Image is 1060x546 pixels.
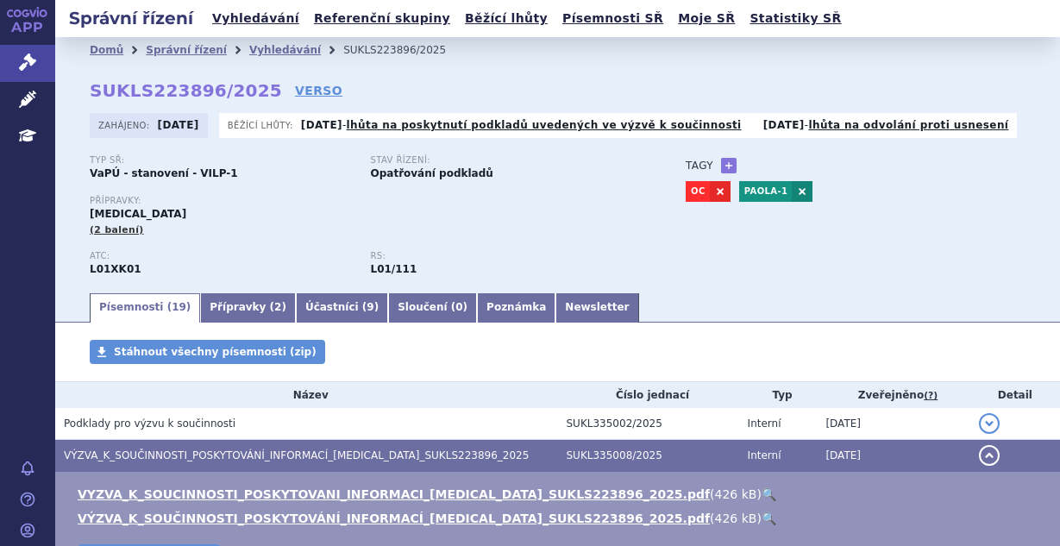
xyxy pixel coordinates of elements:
[477,293,555,323] a: Poznámka
[90,155,354,166] p: Typ SŘ:
[970,382,1060,408] th: Detail
[739,181,793,202] a: PAOLA-1
[90,80,282,101] strong: SUKLS223896/2025
[371,251,635,261] p: RS:
[78,487,710,501] a: VYZVA_K_SOUCINNOSTI_POSKYTOVANI_INFORMACI_[MEDICAL_DATA]_SUKLS223896_2025.pdf
[455,301,462,313] span: 0
[172,301,186,313] span: 19
[817,440,969,472] td: [DATE]
[90,196,651,206] p: Přípravky:
[274,301,281,313] span: 2
[296,293,388,323] a: Účastníci (9)
[90,208,186,220] span: [MEDICAL_DATA]
[64,449,529,461] span: VÝZVA_K_SOUČINNOSTI_POSKYTOVÁNÍ_INFORMACÍ_LYNPARZA_SUKLS223896_2025
[78,486,1043,503] li: ( )
[301,119,342,131] strong: [DATE]
[90,293,200,323] a: Písemnosti (19)
[146,44,227,56] a: Správní řízení
[744,7,846,30] a: Statistiky SŘ
[98,118,153,132] span: Zahájeno:
[817,382,969,408] th: Zveřejněno
[90,44,123,56] a: Domů
[90,167,238,179] strong: VaPÚ - stanovení - VILP-1
[762,511,776,525] a: 🔍
[158,119,199,131] strong: [DATE]
[343,37,468,63] li: SUKLS223896/2025
[55,6,207,30] h2: Správní řízení
[715,487,757,501] span: 426 kB
[557,7,668,30] a: Písemnosti SŘ
[924,390,938,402] abbr: (?)
[763,118,1009,132] p: -
[558,440,739,472] td: SUKL335008/2025
[301,118,742,132] p: -
[55,382,558,408] th: Název
[90,224,144,235] span: (2 balení)
[371,263,417,275] strong: olaparib tbl.
[90,340,325,364] a: Stáhnout všechny písemnosti (zip)
[979,445,1000,466] button: detail
[90,251,354,261] p: ATC:
[739,382,818,408] th: Typ
[460,7,553,30] a: Běžící lhůty
[228,118,297,132] span: Běžící lhůty:
[558,408,739,440] td: SUKL335002/2025
[78,510,1043,527] li: ( )
[114,346,317,358] span: Stáhnout všechny písemnosti (zip)
[555,293,638,323] a: Newsletter
[686,155,713,176] h3: Tagy
[715,511,757,525] span: 426 kB
[309,7,455,30] a: Referenční skupiny
[817,408,969,440] td: [DATE]
[762,487,776,501] a: 🔍
[673,7,740,30] a: Moje SŘ
[979,413,1000,434] button: detail
[207,7,304,30] a: Vyhledávání
[721,158,737,173] a: +
[748,449,781,461] span: Interní
[367,301,373,313] span: 9
[808,119,1008,131] a: lhůta na odvolání proti usnesení
[371,167,493,179] strong: Opatřování podkladů
[78,511,710,525] a: VÝZVA_K_SOUČINNOSTI_POSKYTOVÁNÍ_INFORMACÍ_[MEDICAL_DATA]_SUKLS223896_2025.pdf
[249,44,321,56] a: Vyhledávání
[388,293,477,323] a: Sloučení (0)
[748,417,781,430] span: Interní
[90,263,141,275] strong: OLAPARIB
[200,293,296,323] a: Přípravky (2)
[558,382,739,408] th: Číslo jednací
[347,119,742,131] a: lhůta na poskytnutí podkladů uvedených ve výzvě k součinnosti
[371,155,635,166] p: Stav řízení:
[64,417,235,430] span: Podklady pro výzvu k součinnosti
[686,181,710,202] a: OC
[763,119,805,131] strong: [DATE]
[295,82,342,99] a: VERSO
